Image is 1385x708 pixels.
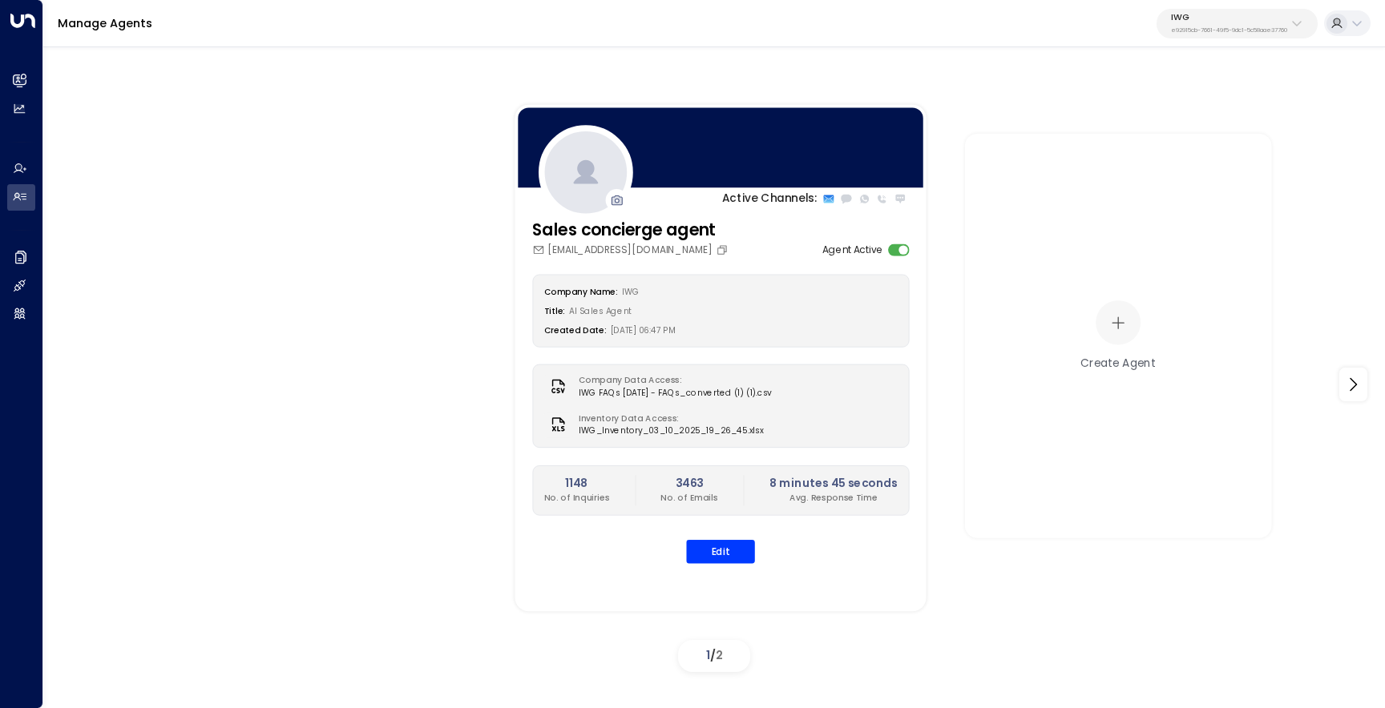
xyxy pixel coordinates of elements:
[544,324,607,336] label: Created Date:
[1080,355,1156,372] div: Create Agent
[660,475,717,492] h2: 3463
[544,475,610,492] h2: 1148
[678,640,750,672] div: /
[769,475,898,492] h2: 8 minutes 45 seconds
[1171,27,1287,34] p: e92915cb-7661-49f5-9dc1-5c58aae37760
[532,243,731,257] div: [EMAIL_ADDRESS][DOMAIN_NAME]
[579,412,757,424] label: Inventory Data Access:
[532,218,731,243] h3: Sales concierge agent
[58,15,152,31] a: Manage Agents
[722,191,817,207] p: Active Channels:
[579,375,765,387] label: Company Data Access:
[544,287,618,298] label: Company Name:
[822,243,883,257] label: Agent Active
[660,492,717,504] p: No. of Emails
[686,540,755,564] button: Edit
[716,244,731,256] button: Copy
[1171,13,1287,22] p: IWG
[716,647,723,663] span: 2
[769,492,898,504] p: Avg. Response Time
[622,287,640,298] span: IWG
[544,492,610,504] p: No. of Inquiries
[569,305,632,316] span: AI Sales Agent
[544,305,566,316] label: Title:
[579,387,772,399] span: IWG FAQs [DATE] - FAQs_converted (1) (1).csv
[611,324,676,336] span: [DATE] 06:47 PM
[579,425,764,437] span: IWG_Inventory_03_10_2025_19_26_45.xlsx
[1157,9,1318,38] button: IWGe92915cb-7661-49f5-9dc1-5c58aae37760
[706,647,710,663] span: 1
